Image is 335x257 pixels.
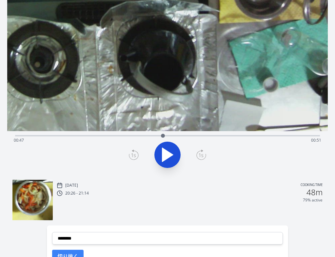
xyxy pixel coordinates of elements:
p: 79% active [303,198,323,203]
span: 00:47 [14,137,24,143]
h2: 48m [306,188,323,196]
p: 20:26 - 21:14 [65,191,89,196]
p: Cooking time [301,182,323,188]
span: 00:51 [311,137,321,143]
img: 251007112710_thumb.jpeg [12,180,53,220]
p: [DATE] [65,183,78,188]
